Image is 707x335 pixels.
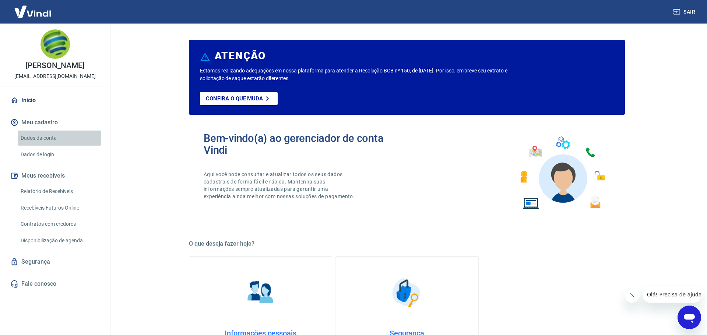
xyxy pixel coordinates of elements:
[18,184,101,199] a: Relatório de Recebíveis
[14,72,96,80] p: [EMAIL_ADDRESS][DOMAIN_NAME]
[9,114,101,131] button: Meu cadastro
[18,233,101,248] a: Disponibilização de agenda
[18,131,101,146] a: Dados da conta
[643,286,701,303] iframe: Mensagem da empresa
[625,288,640,303] iframe: Fechar mensagem
[18,147,101,162] a: Dados de login
[215,52,266,60] h6: ATENÇÃO
[41,29,70,59] img: 81ce956a-82e9-44e5-bf5b-64cd074c2662.jpeg
[204,171,356,200] p: Aqui você pode consultar e atualizar todos os seus dados cadastrais de forma fácil e rápida. Mant...
[9,276,101,292] a: Fale conosco
[672,5,698,19] button: Sair
[4,5,62,11] span: Olá! Precisa de ajuda?
[18,200,101,215] a: Recebíveis Futuros Online
[189,240,625,247] h5: O que deseja fazer hoje?
[206,95,263,102] p: Confira o que muda
[514,132,610,214] img: Imagem de um avatar masculino com diversos icones exemplificando as funcionalidades do gerenciado...
[200,67,531,82] p: Estamos realizando adequações em nossa plataforma para atender a Resolução BCB nº 150, de [DATE]....
[678,306,701,329] iframe: Botão para abrir a janela de mensagens
[9,92,101,108] a: Início
[9,168,101,184] button: Meus recebíveis
[25,62,84,70] p: [PERSON_NAME]
[9,254,101,270] a: Segurança
[9,0,57,23] img: Vindi
[18,217,101,232] a: Contratos com credores
[200,92,278,105] a: Confira o que muda
[388,274,425,311] img: Segurança
[242,274,279,311] img: Informações pessoais
[204,132,407,156] h2: Bem-vindo(a) ao gerenciador de conta Vindi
